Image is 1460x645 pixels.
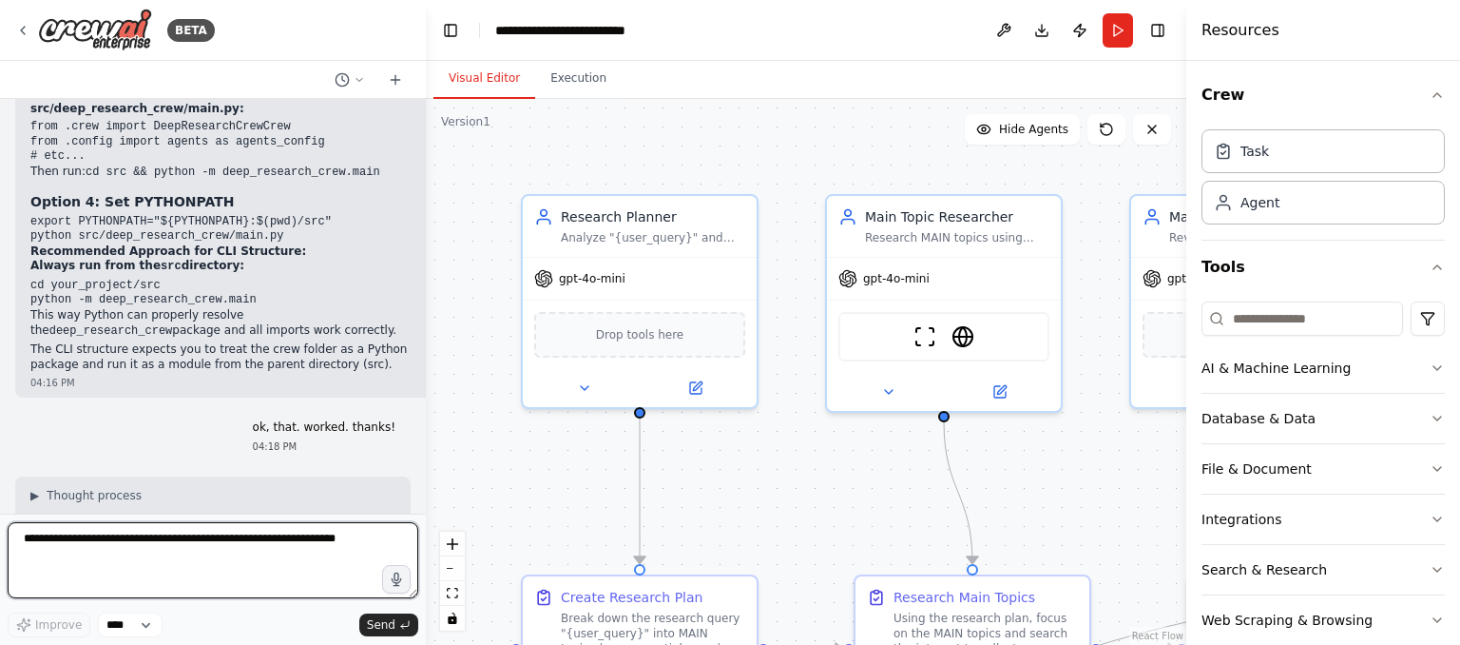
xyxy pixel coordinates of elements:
div: Main Topic Validator [1169,207,1354,226]
div: 04:16 PM [30,376,434,390]
div: Research Planner [561,207,745,226]
span: gpt-4o-mini [1167,271,1234,286]
span: Thought process [47,488,142,503]
button: Tools [1201,241,1445,294]
button: Visual Editor [433,59,535,99]
button: Hide left sidebar [437,17,464,44]
strong: src/deep_research_crew/main.py: [30,102,244,115]
button: Crew [1201,68,1445,122]
span: Hide Agents [999,122,1068,137]
button: Execution [535,59,622,99]
div: Version 1 [441,114,490,129]
div: Create Research Plan [561,588,702,607]
button: zoom out [440,557,465,581]
button: Switch to previous chat [327,68,373,91]
div: BETA [167,19,215,42]
div: Agent [1240,193,1279,212]
span: gpt-4o-mini [559,271,625,286]
span: gpt-4o-mini [863,271,930,286]
button: Hide Agents [965,114,1080,145]
span: Drop tools here [596,325,684,344]
g: Edge from 31d20276-c30e-4372-8e30-d122b1af3b94 to 500e29bd-2827-4f29-b2fb-1e96852b80ac [630,417,649,563]
span: Improve [35,617,82,633]
p: ok, that. worked. thanks! [253,420,395,436]
button: fit view [440,581,465,606]
img: Logo [38,9,152,51]
g: Edge from c8c36a7c-3f48-4eeb-8eda-9669512d1415 to 3b32c930-8425-4bd7-bf31-0ff1c7812216 [934,420,982,563]
button: Improve [8,613,90,637]
strong: Always run from the directory: [30,259,244,272]
div: 04:18 PM [253,440,395,454]
code: from .crew import DeepResearchCrewCrew from .config import agents as agents_config # etc... [30,120,325,163]
code: cd src && python -m deep_research_crew.main [86,166,380,179]
button: ▶Thought process [30,488,142,503]
img: EXASearchTool [951,325,974,348]
span: ▶ [30,488,39,503]
button: Hide right sidebar [1144,17,1171,44]
div: Main Topic ValidatorReview MAIN topic research data for accuracy, identify inconsistencies, and f... [1129,194,1367,409]
code: export PYTHONPATH="${PYTHONPATH}:$(pwd)/src" python src/deep_research_crew/main.py [30,215,332,244]
code: src [161,260,182,273]
button: Send [359,614,418,636]
p: This way Python can properly resolve the package and all imports work correctly. [30,308,434,339]
div: Main Topic ResearcherResearch MAIN topics using search and web scraping tools to gather comprehen... [825,194,1063,413]
strong: Option 4: Set PYTHONPATH [30,194,235,209]
div: React Flow controls [440,532,465,631]
div: Main Topic Researcher [865,207,1049,226]
code: deep_research_crew [49,324,173,338]
div: Review MAIN topic research data for accuracy, identify inconsistencies, and flag potential misinf... [1169,230,1354,245]
nav: breadcrumb [495,21,661,40]
button: Search & Research [1201,545,1445,595]
a: React Flow attribution [1132,631,1183,641]
button: Open in side panel [642,377,749,400]
p: Then run: [30,165,434,181]
p: The CLI structure expects you to treat the crew folder as a Python package and run it as a module... [30,342,434,372]
div: Analyze "{user_query}" and strategically divide it into MAIN topics (core essential research area... [561,230,745,245]
div: Research Main Topics [893,588,1035,607]
button: Click to speak your automation idea [382,565,411,594]
button: AI & Machine Learning [1201,343,1445,393]
button: zoom in [440,532,465,557]
button: File & Document [1201,444,1445,494]
button: toggle interactivity [440,606,465,631]
span: Send [367,617,395,633]
button: Database & Data [1201,394,1445,443]
img: ScrapeWebsiteTool [913,325,936,348]
div: Research PlannerAnalyze "{user_query}" and strategically divide it into MAIN topics (core essenti... [521,194,759,409]
button: Web Scraping & Browsing [1201,596,1445,645]
div: Research MAIN topics using search and web scraping tools to gather comprehensive, accurate inform... [865,230,1049,245]
button: Open in side panel [946,381,1053,403]
button: Start a new chat [380,68,411,91]
code: cd your_project/src python -m deep_research_crew.main [30,279,257,307]
div: Crew [1201,122,1445,240]
h4: Resources [1201,19,1279,42]
strong: Recommended Approach for CLI Structure: [30,244,306,258]
div: Task [1240,142,1269,161]
button: Integrations [1201,495,1445,544]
